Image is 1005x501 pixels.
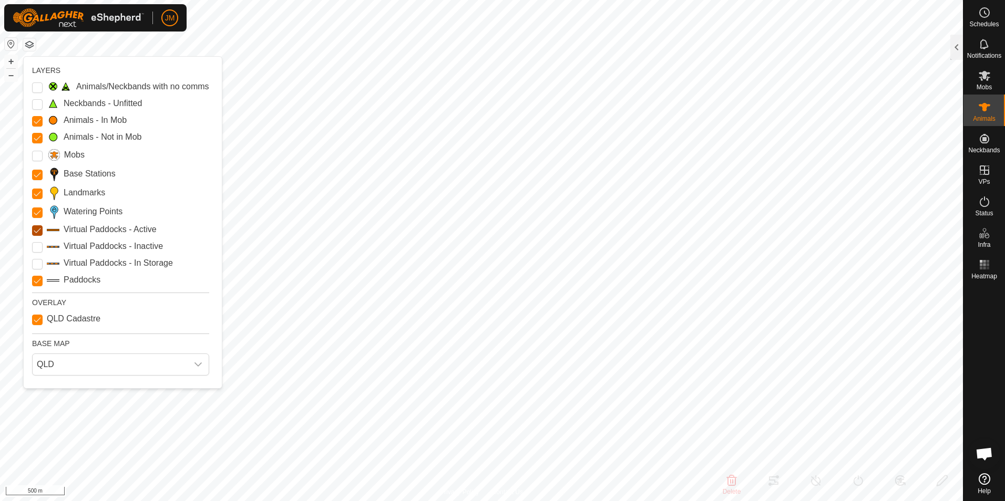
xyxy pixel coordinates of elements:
label: Landmarks [64,186,105,199]
label: QLD Cadastre [47,315,100,323]
div: Open chat [969,438,1000,469]
span: Notifications [967,53,1001,59]
img: Gallagher Logo [13,8,144,27]
span: JM [165,13,175,24]
label: Animals - Not in Mob [64,131,142,143]
span: VPs [978,179,990,185]
label: Watering Points [64,205,122,218]
button: – [5,69,17,81]
label: Base Stations [64,168,116,180]
span: QLD [33,354,188,375]
label: Virtual Paddocks - Inactive [64,240,163,253]
label: Animals - In Mob [64,114,127,127]
span: Mobs [977,84,992,90]
button: + [5,55,17,68]
div: OVERLAY [32,293,209,308]
span: Heatmap [971,273,997,279]
a: Contact Us [492,487,523,497]
span: Animals [973,116,996,122]
label: Paddocks [64,274,100,286]
a: Help [963,469,1005,498]
label: Virtual Paddocks - Active [64,223,157,236]
span: Infra [978,242,990,248]
span: Neckbands [968,147,1000,153]
span: Help [978,488,991,494]
a: Privacy Policy [440,487,479,497]
div: BASE MAP [32,333,209,349]
span: Schedules [969,21,999,27]
div: LAYERS [32,65,209,76]
label: Animals/Neckbands with no comms [76,80,209,93]
label: Virtual Paddocks - In Storage [64,257,173,269]
label: Mobs [64,149,85,161]
button: Reset Map [5,38,17,50]
button: Map Layers [23,38,36,51]
label: Neckbands - Unfitted [64,97,142,110]
div: dropdown trigger [188,354,209,375]
span: Status [975,210,993,216]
